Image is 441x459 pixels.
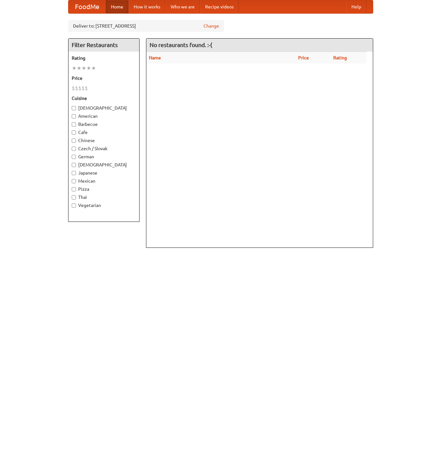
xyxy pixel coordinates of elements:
[72,114,76,118] input: American
[72,137,136,144] label: Chinese
[72,75,136,81] h5: Price
[72,153,136,160] label: German
[72,147,76,151] input: Czech / Slovak
[346,0,366,13] a: Help
[333,55,347,60] a: Rating
[72,85,75,92] li: $
[68,39,139,52] h4: Filter Restaurants
[81,85,85,92] li: $
[72,65,77,72] li: ★
[72,178,136,184] label: Mexican
[129,0,165,13] a: How it works
[72,170,136,176] label: Japanese
[91,65,96,72] li: ★
[72,187,76,191] input: Pizza
[72,171,76,175] input: Japanese
[72,113,136,119] label: American
[72,129,136,136] label: Cafe
[72,155,76,159] input: German
[72,122,76,127] input: Barbecue
[72,202,136,209] label: Vegetarian
[72,163,76,167] input: [DEMOGRAPHIC_DATA]
[81,65,86,72] li: ★
[75,85,78,92] li: $
[150,42,212,48] ng-pluralize: No restaurants found. :-(
[85,85,88,92] li: $
[72,95,136,102] h5: Cuisine
[165,0,200,13] a: Who we are
[72,195,76,199] input: Thai
[72,194,136,200] label: Thai
[72,106,76,110] input: [DEMOGRAPHIC_DATA]
[149,55,161,60] a: Name
[72,179,76,183] input: Mexican
[86,65,91,72] li: ★
[78,85,81,92] li: $
[72,121,136,127] label: Barbecue
[68,0,106,13] a: FoodMe
[106,0,129,13] a: Home
[72,162,136,168] label: [DEMOGRAPHIC_DATA]
[68,20,224,32] div: Deliver to: [STREET_ADDRESS]
[298,55,309,60] a: Price
[72,186,136,192] label: Pizza
[72,130,76,135] input: Cafe
[77,65,81,72] li: ★
[72,145,136,152] label: Czech / Slovak
[72,139,76,143] input: Chinese
[72,55,136,61] h5: Rating
[72,105,136,111] label: [DEMOGRAPHIC_DATA]
[72,203,76,208] input: Vegetarian
[203,23,219,29] a: Change
[200,0,239,13] a: Recipe videos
